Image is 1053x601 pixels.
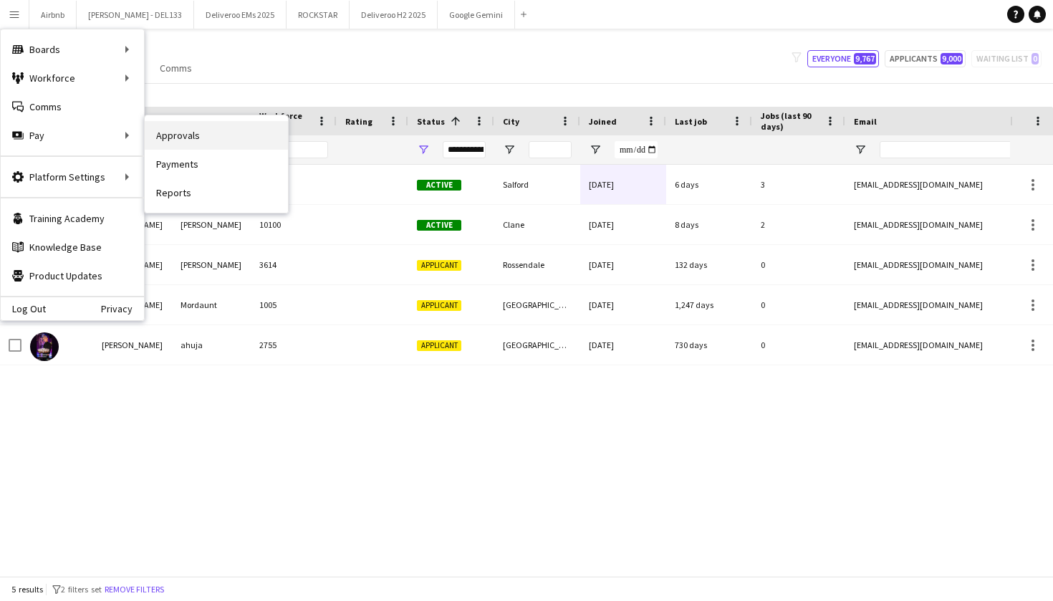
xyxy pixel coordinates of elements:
button: Deliveroo H2 2025 [350,1,438,29]
a: Privacy [101,303,144,314]
span: Applicant [417,340,461,351]
button: Open Filter Menu [589,143,602,156]
button: ROCKSTAR [287,1,350,29]
span: Email [854,116,877,127]
a: Product Updates [1,261,144,290]
input: Workforce ID Filter Input [285,141,328,158]
div: ahuja [172,325,251,365]
a: Training Academy [1,204,144,233]
button: Applicants9,000 [885,50,966,67]
a: Approvals [145,121,288,150]
span: Workforce ID [259,110,311,132]
button: Remove filters [102,582,167,597]
button: Open Filter Menu [503,143,516,156]
div: [DATE] [580,245,666,284]
div: [PERSON_NAME] [172,245,251,284]
button: Open Filter Menu [854,143,867,156]
button: Everyone9,767 [807,50,879,67]
div: Platform Settings [1,163,144,191]
div: Clane [494,205,580,244]
div: Rossendale [494,245,580,284]
span: 2 filters set [61,584,102,595]
div: 0 [752,325,845,365]
input: Joined Filter Input [615,141,658,158]
div: [GEOGRAPHIC_DATA] [494,325,580,365]
a: Log Out [1,303,46,314]
div: [DATE] [580,205,666,244]
a: Knowledge Base [1,233,144,261]
div: [DATE] [580,165,666,204]
span: 9,767 [854,53,876,64]
div: 3495 [251,165,337,204]
span: Status [417,116,445,127]
a: Comms [154,59,198,77]
button: [PERSON_NAME] - DEL133 [77,1,194,29]
button: Google Gemini [438,1,515,29]
span: Applicant [417,300,461,311]
span: Last job [675,116,707,127]
div: 2755 [251,325,337,365]
div: 0 [752,285,845,324]
span: Rating [345,116,372,127]
button: Open Filter Menu [417,143,430,156]
div: Salford [494,165,580,204]
div: 1,247 days [666,285,752,324]
div: 1005 [251,285,337,324]
a: Payments [145,150,288,178]
span: City [503,116,519,127]
button: Deliveroo EMs 2025 [194,1,287,29]
span: Applicant [417,260,461,271]
a: Comms [1,92,144,121]
span: Joined [589,116,617,127]
span: Comms [160,62,192,74]
div: 6 days [666,165,752,204]
div: 0 [752,245,845,284]
div: Pay [1,121,144,150]
div: 3 [752,165,845,204]
div: [GEOGRAPHIC_DATA] [494,285,580,324]
a: Reports [145,178,288,207]
button: Airbnb [29,1,77,29]
img: myles william ahuja [30,332,59,361]
div: 8 days [666,205,752,244]
input: City Filter Input [529,141,572,158]
div: 132 days [666,245,752,284]
div: [PERSON_NAME] [93,325,172,365]
span: 9,000 [941,53,963,64]
div: [DATE] [580,285,666,324]
div: 2 [752,205,845,244]
div: [DATE] [580,325,666,365]
div: Boards [1,35,144,64]
div: Mordaunt [172,285,251,324]
div: Workforce [1,64,144,92]
span: Jobs (last 90 days) [761,110,819,132]
div: 3614 [251,245,337,284]
span: Active [417,220,461,231]
div: [PERSON_NAME] [172,205,251,244]
div: 730 days [666,325,752,365]
div: 10100 [251,205,337,244]
span: Active [417,180,461,191]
